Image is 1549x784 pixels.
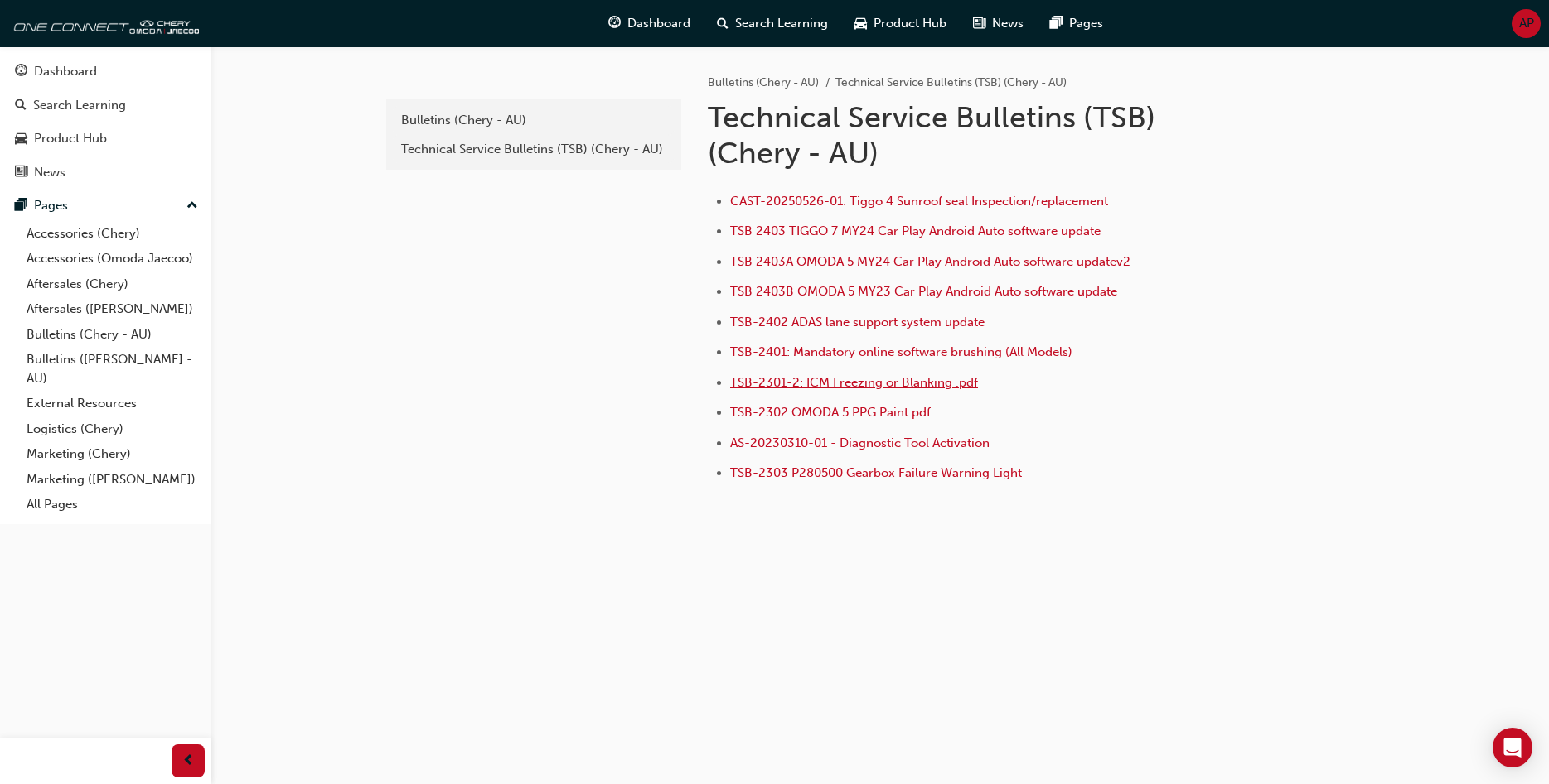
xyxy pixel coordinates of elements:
[835,74,1067,93] li: Technical Service Bulletins (TSB) (Chery - AU)
[15,132,27,147] span: car-icon
[841,7,960,41] a: car-iconProduct Hub
[15,199,27,214] span: pages-icon
[854,13,867,34] span: car-icon
[182,751,195,772] span: prev-icon
[730,315,985,329] a: TSB-2402 ADAS lane support system update
[973,13,985,34] span: news-icon
[33,96,126,115] div: Search Learning
[34,163,65,182] div: News
[34,129,107,148] div: Product Hub
[20,416,205,442] a: Logistics (Chery)
[7,90,205,121] a: Search Learning
[401,140,666,159] div: Technical Service Bulletins (TSB) (Chery - AU)
[730,435,990,450] a: AS-20230310-01 - Diagnostic Tool Activation
[1493,728,1532,767] div: Open Intercom Messenger
[34,62,97,81] div: Dashboard
[595,7,704,41] a: guage-iconDashboard
[7,56,205,87] a: Dashboard
[20,467,205,493] a: Marketing ([PERSON_NAME])
[730,224,1101,238] a: TSB 2403 TIGGO 7 MY24 Car Play Android Auto software update
[1519,14,1534,33] span: AP
[1069,14,1103,33] span: Pages
[717,13,729,34] span: search-icon
[20,322,205,348] a: Bulletins (Chery - AU)
[730,344,1072,359] a: TSB-2401: Mandatory online software brushing (All Models)
[730,465,1022,480] a: TSB-2303 P280500 Gearbox Failure Warning Light
[20,246,205,272] a: Accessories (Omoda Jaecoo)
[8,7,199,40] img: oneconnect
[7,190,205,221] button: Pages
[730,254,1130,269] a: TSB 2403A OMODA 5 MY24 Car Play Android Auto software updatev2
[704,7,841,41] a: search-iconSearch Learning
[627,14,690,33] span: Dashboard
[20,492,205,517] a: All Pages
[20,441,205,467] a: Marketing (Chery)
[186,195,198,217] span: up-icon
[393,106,675,135] a: Bulletins (Chery - AU)
[20,221,205,247] a: Accessories (Chery)
[730,194,1108,209] a: CAST-20250526-01: Tiggo 4 Sunroof seal Inspection/replacement
[730,375,978,390] a: TSB-2301-2: ICM Freezing or Blanking .pdf
[7,123,205,154] a: Product Hub
[15,166,27,180] span: news-icon
[393,135,675,164] a: Technical Service Bulletins (TSB) (Chery - AU)
[1050,13,1063,34] span: pages-icon
[20,391,205,416] a: External Resources
[7,157,205,188] a: News
[15,65,27,79] span: guage-icon
[1037,7,1116,41] a: pages-iconPages
[7,53,205,190] button: DashboardSearch LearningProduct HubNews
[735,14,828,33] span: Search Learning
[960,7,1037,41] a: news-iconNews
[708,99,1251,171] h1: Technical Service Bulletins (TSB) (Chery - AU)
[992,14,1024,33] span: News
[730,284,1117,299] a: TSB 2403B OMODA 5 MY23 Car Play Android Auto software update
[730,405,931,420] a: TSB-2302 OMODA 5 PPG Paint.pdf
[874,14,946,33] span: Product Hub
[20,347,205,391] a: Bulletins ([PERSON_NAME] - AU)
[401,111,666,130] div: Bulletins (Chery - AU)
[34,196,68,215] div: Pages
[20,272,205,297] a: Aftersales (Chery)
[708,75,819,89] a: Bulletins (Chery - AU)
[20,296,205,322] a: Aftersales ([PERSON_NAME])
[608,13,621,34] span: guage-icon
[15,99,27,113] span: search-icon
[1512,9,1541,38] button: AP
